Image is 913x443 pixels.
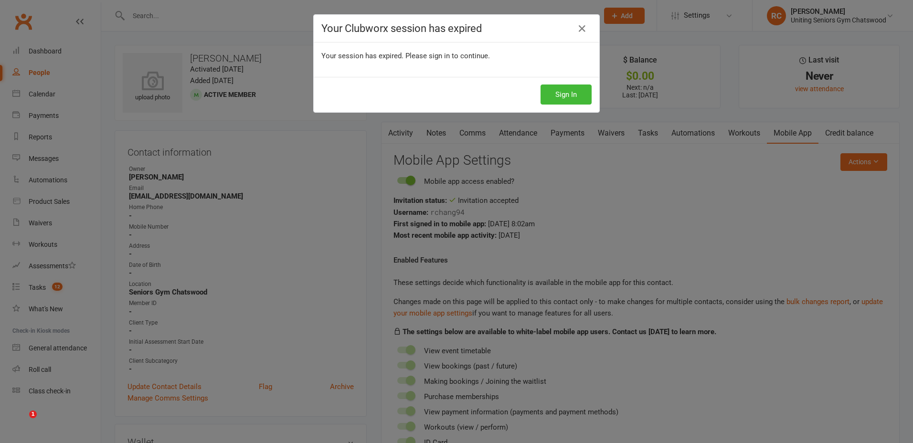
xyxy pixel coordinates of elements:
[541,84,592,105] button: Sign In
[10,411,32,433] iframe: Intercom live chat
[574,21,590,36] a: Close
[321,22,592,34] h4: Your Clubworx session has expired
[321,52,490,60] span: Your session has expired. Please sign in to continue.
[29,411,37,418] span: 1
